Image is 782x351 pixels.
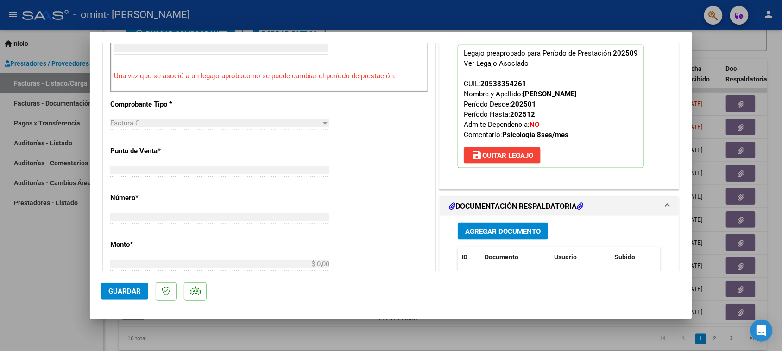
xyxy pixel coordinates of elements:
strong: 202512 [510,110,535,119]
p: Punto de Venta [110,146,206,157]
strong: [PERSON_NAME] [523,90,576,98]
p: Número [110,193,206,203]
h1: DOCUMENTACIÓN RESPALDATORIA [449,201,583,212]
span: Agregar Documento [465,227,541,236]
strong: 202509 [613,49,638,57]
mat-icon: save [471,150,482,161]
div: 20538354261 [480,79,526,89]
span: Usuario [554,253,577,261]
p: Una vez que se asoció a un legajo aprobado no se puede cambiar el período de prestación. [114,71,424,81]
button: Agregar Documento [458,223,548,240]
datatable-header-cell: Documento [481,247,550,267]
span: Comentario: [464,131,568,139]
button: Quitar Legajo [464,147,541,164]
span: Quitar Legajo [471,151,533,160]
button: Guardar [101,283,148,300]
datatable-header-cell: Subido [611,247,657,267]
span: CUIL: Nombre y Apellido: Período Desde: Período Hasta: Admite Dependencia: [464,80,576,139]
span: Documento [485,253,518,261]
datatable-header-cell: Usuario [550,247,611,267]
p: Comprobante Tipo * [110,99,206,110]
strong: NO [530,120,539,129]
mat-expansion-panel-header: DOCUMENTACIÓN RESPALDATORIA [440,197,679,216]
p: Legajo preaprobado para Período de Prestación: [458,45,644,168]
div: Open Intercom Messenger [750,320,773,342]
datatable-header-cell: ID [458,247,481,267]
strong: Psicología 8ses/mes [502,131,568,139]
strong: 202501 [511,100,536,108]
span: Subido [614,253,635,261]
div: Ver Legajo Asociado [464,58,529,69]
span: Factura C [110,119,140,127]
p: Monto [110,239,206,250]
span: Guardar [108,287,141,295]
span: ID [461,253,467,261]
